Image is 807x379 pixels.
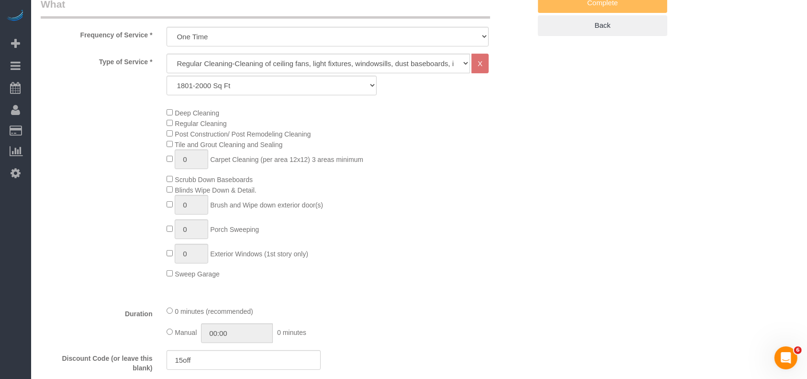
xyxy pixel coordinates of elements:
label: Duration [34,306,159,319]
img: Automaid Logo [6,10,25,23]
span: Porch Sweeping [210,226,259,233]
span: Manual [175,329,197,336]
span: Carpet Cleaning (per area 12x12) 3 areas minimum [210,156,363,163]
span: Scrubb Down Baseboards [175,176,253,184]
iframe: Intercom live chat [774,346,797,369]
span: 0 minutes [277,329,306,336]
span: Post Construction/ Post Remodeling Cleaning [175,130,311,138]
span: Tile and Grout Cleaning and Sealing [175,141,282,149]
span: 6 [794,346,802,354]
span: Brush and Wipe down exterior door(s) [210,201,323,209]
span: Regular Cleaning [175,120,226,127]
a: Back [538,15,667,35]
span: 0 minutes (recommended) [175,308,253,315]
span: Deep Cleaning [175,109,219,117]
label: Type of Service * [34,54,159,67]
span: Blinds Wipe Down & Detail. [175,186,256,194]
label: Frequency of Service * [34,27,159,40]
span: Exterior Windows (1st story only) [210,250,308,258]
label: Discount Code (or leave this blank) [34,350,159,373]
span: Sweep Garage [175,270,219,278]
